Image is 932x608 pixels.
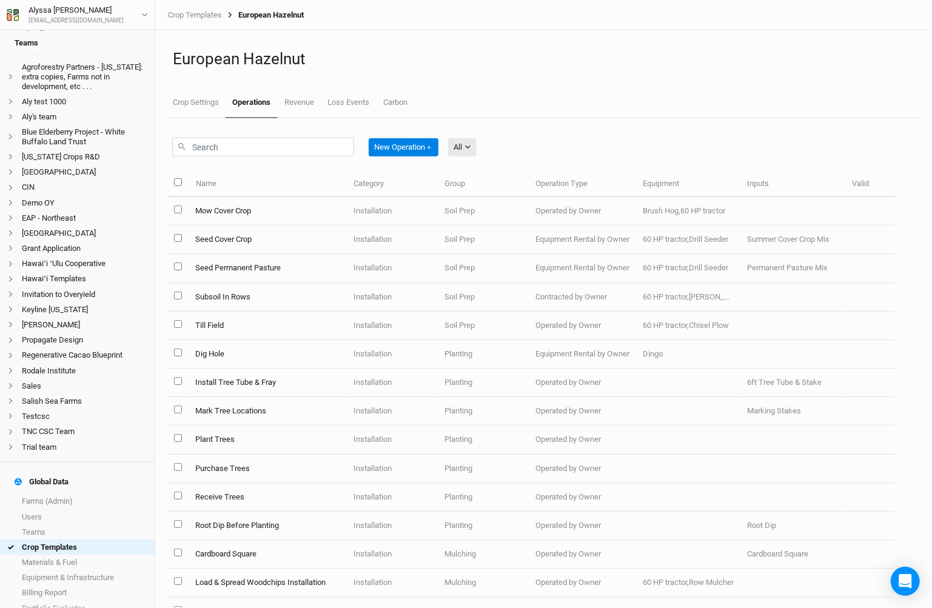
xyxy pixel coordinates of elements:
[748,549,809,558] span: Cardboard Square
[174,377,182,385] input: select this item
[529,569,636,597] td: Operated by Owner
[189,225,346,254] td: Seed Cover Crop
[189,254,346,282] td: Seed Permanent Pasture
[347,225,438,254] td: Installation
[643,578,734,587] span: 60 HP tractor,Row Mulcher
[222,10,304,20] div: European Hazelnut
[529,225,636,254] td: Equipment Rental by Owner
[174,205,182,213] input: select this item
[174,178,182,186] input: select all items
[741,171,845,197] th: Inputs
[643,235,728,244] span: 60 HP tractor,Drill Seeder
[529,197,636,225] td: Operated by Owner
[347,254,438,282] td: Installation
[438,483,529,512] td: Planting
[438,254,529,282] td: Soil Prep
[6,4,149,25] button: Alyssa [PERSON_NAME][EMAIL_ADDRESS][DOMAIN_NAME]
[347,455,438,483] td: Installation
[347,197,438,225] td: Installation
[529,397,636,426] td: Operated by Owner
[347,397,438,426] td: Installation
[174,234,182,242] input: select this item
[15,477,69,487] div: Global Data
[166,88,226,117] a: Crop Settings
[28,16,124,25] div: [EMAIL_ADDRESS][DOMAIN_NAME]
[168,10,222,20] a: Crop Templates
[189,483,346,512] td: Receive Trees
[189,397,346,426] td: Mark Tree Locations
[438,340,529,369] td: Planting
[7,30,147,55] h4: Teams
[347,171,438,197] th: Category
[529,455,636,483] td: Operated by Owner
[189,283,346,312] td: Subsoil In Rows
[347,283,438,312] td: Installation
[369,138,438,156] button: New Operation＋
[347,369,438,397] td: Installation
[438,171,529,197] th: Group
[174,349,182,356] input: select this item
[529,369,636,397] td: Operated by Owner
[636,171,740,197] th: Equipment
[748,406,802,415] span: Marking Stakes
[174,520,182,528] input: select this item
[438,426,529,454] td: Planting
[189,512,346,540] td: Root Dip Before Planting
[891,567,920,596] div: Open Intercom Messenger
[189,569,346,597] td: Load & Spread Woodchips Installation
[174,434,182,442] input: select this item
[529,540,636,569] td: Operated by Owner
[189,197,346,225] td: Mow Cover Crop
[748,378,822,387] span: 6ft Tree Tube & Stake
[347,340,438,369] td: Installation
[643,263,728,272] span: 60 HP tractor,Drill Seeder
[174,320,182,328] input: select this item
[454,141,462,153] div: All
[529,483,636,512] td: Operated by Owner
[529,283,636,312] td: Contracted by Owner
[377,88,414,117] a: Carbon
[174,549,182,556] input: select this item
[189,426,346,454] td: Plant Trees
[529,312,636,340] td: Operated by Owner
[448,138,477,156] button: All
[438,569,529,597] td: Mulching
[438,512,529,540] td: Planting
[438,197,529,225] td: Soil Prep
[174,463,182,471] input: select this item
[347,540,438,569] td: Installation
[748,263,828,272] span: Permanent Pasture Mix
[172,138,354,156] input: Search
[174,577,182,585] input: select this item
[438,225,529,254] td: Soil Prep
[347,483,438,512] td: Installation
[174,492,182,499] input: select this item
[347,569,438,597] td: Installation
[438,312,529,340] td: Soil Prep
[174,406,182,413] input: select this item
[189,312,346,340] td: Till Field
[529,512,636,540] td: Operated by Owner
[174,292,182,299] input: select this item
[748,235,830,244] span: Summer Cover Crop Mix
[347,426,438,454] td: Installation
[189,455,346,483] td: Purchase Trees
[173,50,914,68] h1: European Hazelnut
[226,88,277,118] a: Operations
[189,340,346,369] td: Dig Hole
[529,426,636,454] td: Operated by Owner
[643,349,663,358] span: Dingo
[347,312,438,340] td: Installation
[438,455,529,483] td: Planting
[278,88,321,117] a: Revenue
[438,397,529,426] td: Planting
[174,262,182,270] input: select this item
[189,369,346,397] td: Install Tree Tube & Fray
[189,171,346,197] th: Name
[438,369,529,397] td: Planting
[321,88,376,117] a: Loss Events
[529,340,636,369] td: Equipment Rental by Owner
[438,283,529,312] td: Soil Prep
[438,540,529,569] td: Mulching
[643,292,771,301] span: 60 HP tractor,Yoeman's Plow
